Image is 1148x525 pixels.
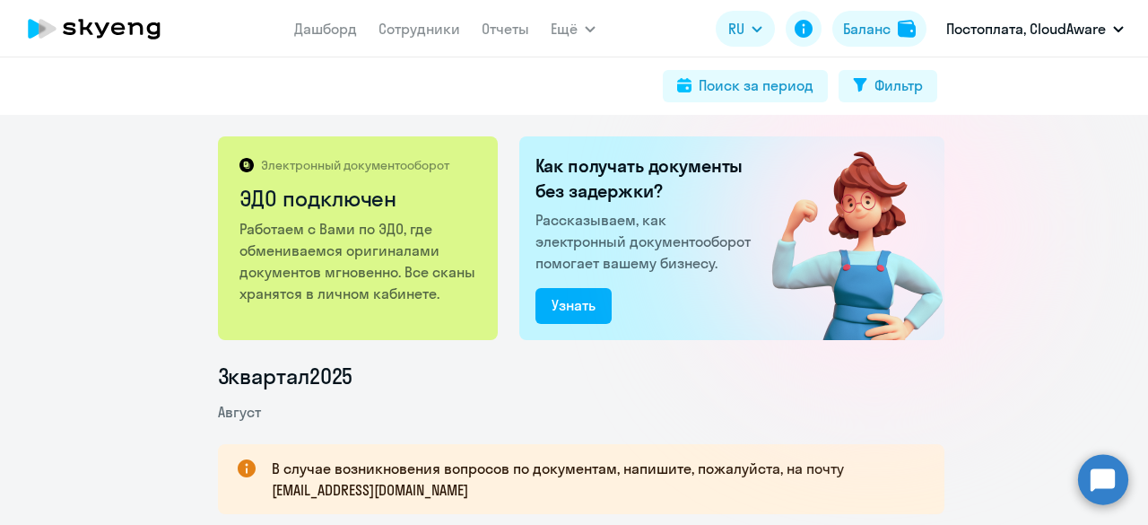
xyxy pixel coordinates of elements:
h2: Как получать документы без задержки? [535,153,758,204]
span: Август [218,403,261,421]
div: Фильтр [874,74,923,96]
button: Поиск за период [663,70,828,102]
h2: ЭДО подключен [239,184,479,213]
a: Дашборд [294,20,357,38]
div: Баланс [843,18,891,39]
button: Узнать [535,288,612,324]
img: balance [898,20,916,38]
button: Балансbalance [832,11,926,47]
p: Работаем с Вами по ЭДО, где обмениваемся оригиналами документов мгновенно. Все сканы хранятся в л... [239,218,479,304]
a: Отчеты [482,20,529,38]
button: Постоплата, CloudAware [937,7,1133,50]
p: Постоплата, CloudAware [946,18,1106,39]
p: В случае возникновения вопросов по документам, напишите, пожалуйста, на почту [EMAIL_ADDRESS][DOM... [272,458,912,501]
li: 3 квартал 2025 [218,362,944,390]
p: Рассказываем, как электронный документооборот помогает вашему бизнесу. [535,209,758,274]
img: connected [743,136,944,340]
button: Фильтр [839,70,937,102]
span: Ещё [551,18,578,39]
p: Электронный документооборот [261,157,449,173]
div: Поиск за период [699,74,813,96]
button: RU [716,11,775,47]
span: RU [728,18,744,39]
button: Ещё [551,11,596,47]
div: Узнать [552,294,596,316]
a: Сотрудники [378,20,460,38]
